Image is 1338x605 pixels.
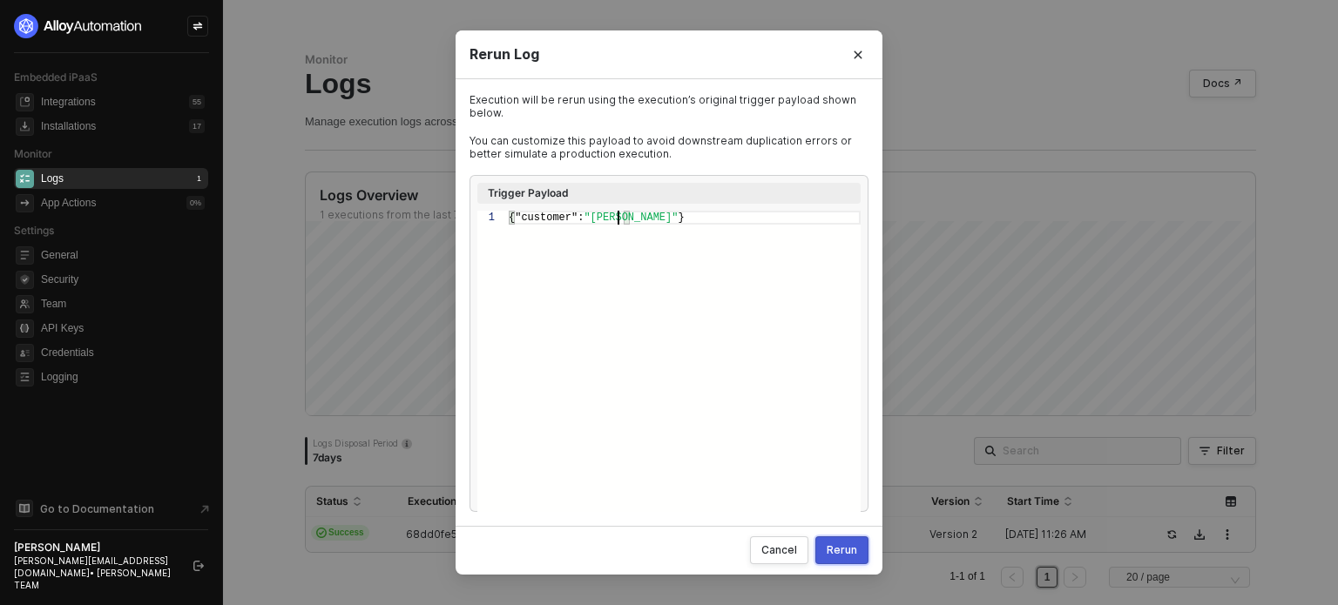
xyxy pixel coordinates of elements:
button: Cancel [750,536,808,564]
button: Rerun [815,536,868,564]
span: } [678,212,684,224]
span: : [578,212,584,224]
div: Rerun Log [470,45,868,64]
button: Close [834,30,882,79]
div: Rerun [827,543,857,557]
span: " [672,212,678,224]
span: "[PERSON_NAME] [584,212,672,224]
div: You can customize this payload to avoid downstream duplication errors or better simulate a produc... [470,134,868,161]
span: "customer" [515,212,578,224]
div: Execution will be rerun using the execution’s original trigger payload shown below. [470,93,868,120]
div: 1 [477,211,495,225]
span: { [509,212,515,224]
div: Cancel [761,543,797,557]
textarea: Editor content;Press Alt+F1 for Accessibility Options. [618,211,618,212]
div: Trigger Payload [477,183,861,204]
